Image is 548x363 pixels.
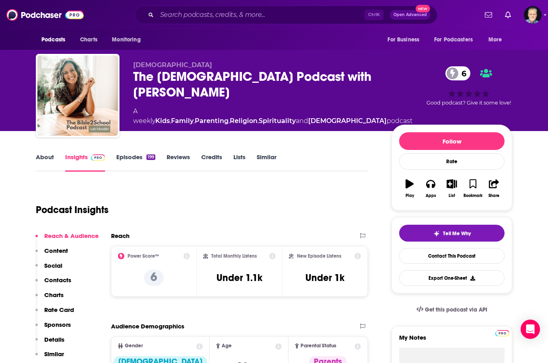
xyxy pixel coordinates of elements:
[75,32,102,47] a: Charts
[155,117,170,125] a: Kids
[429,32,484,47] button: open menu
[365,10,383,20] span: Ctrl K
[524,6,542,24] button: Show profile menu
[216,272,262,284] h3: Under 1.1k
[194,117,195,125] span: ,
[211,253,257,259] h2: Total Monthly Listens
[426,193,436,198] div: Apps
[488,34,502,45] span: More
[91,154,105,161] img: Podchaser Pro
[425,306,487,313] span: Get this podcast via API
[112,34,140,45] span: Monitoring
[106,32,151,47] button: open menu
[502,8,514,22] a: Show notifications dropdown
[305,272,344,284] h3: Under 1k
[6,7,84,23] a: Podchaser - Follow, Share and Rate Podcasts
[37,55,118,136] img: The Bible2School Podcast with Meredith
[44,262,62,269] p: Social
[399,132,505,150] button: Follow
[483,32,512,47] button: open menu
[308,117,387,125] a: [DEMOGRAPHIC_DATA]
[230,117,258,125] a: Religion
[35,336,64,351] button: Details
[36,32,76,47] button: open menu
[484,174,505,203] button: Share
[44,306,74,314] p: Rate Card
[524,6,542,24] span: Logged in as JonesLiterary
[399,334,505,348] label: My Notes
[195,117,229,125] a: Parenting
[111,232,130,240] h2: Reach
[399,174,420,203] button: Play
[488,193,499,198] div: Share
[35,306,74,321] button: Rate Card
[482,8,495,22] a: Show notifications dropdown
[44,321,71,328] p: Sponsors
[390,10,431,20] button: Open AdvancedNew
[296,117,308,125] span: and
[135,6,437,24] div: Search podcasts, credits, & more...
[443,230,471,237] span: Tell Me Why
[116,153,155,172] a: Episodes199
[35,276,71,291] button: Contacts
[80,34,97,45] span: Charts
[433,230,440,237] img: tell me why sparkle
[146,154,155,160] div: 199
[445,66,470,80] a: 6
[399,270,505,286] button: Export One-Sheet
[35,291,64,306] button: Charts
[426,100,511,106] span: Good podcast? Give it some love!
[36,204,109,216] h1: Podcast Insights
[35,232,99,247] button: Reach & Audience
[41,34,65,45] span: Podcasts
[416,5,430,12] span: New
[128,253,159,259] h2: Power Score™
[301,343,336,349] span: Parental Status
[171,117,194,125] a: Family
[44,247,68,254] p: Content
[111,322,184,330] h2: Audience Demographics
[462,174,483,203] button: Bookmark
[434,34,473,45] span: For Podcasters
[44,350,64,358] p: Similar
[133,107,412,126] div: A weekly podcast
[495,329,509,336] a: Pro website
[410,300,494,320] a: Get this podcast via API
[441,174,462,203] button: List
[157,8,365,21] input: Search podcasts, credits, & more...
[406,193,414,198] div: Play
[233,153,245,172] a: Lists
[297,253,341,259] h2: New Episode Listens
[36,153,54,172] a: About
[420,174,441,203] button: Apps
[44,232,99,240] p: Reach & Audience
[257,153,276,172] a: Similar
[201,153,222,172] a: Credits
[144,270,164,286] p: 6
[453,66,470,80] span: 6
[44,291,64,299] p: Charts
[399,225,505,242] button: tell me why sparkleTell Me Why
[524,6,542,24] img: User Profile
[44,336,64,343] p: Details
[399,248,505,264] a: Contact This Podcast
[35,321,71,336] button: Sponsors
[393,13,427,17] span: Open Advanced
[35,262,62,277] button: Social
[133,61,212,69] span: [DEMOGRAPHIC_DATA]
[44,276,71,284] p: Contacts
[449,193,455,198] div: List
[222,343,232,349] span: Age
[170,117,171,125] span: ,
[382,32,429,47] button: open menu
[464,193,482,198] div: Bookmark
[125,343,143,349] span: Gender
[521,320,540,339] div: Open Intercom Messenger
[259,117,296,125] a: Spirituality
[258,117,259,125] span: ,
[65,153,105,172] a: InsightsPodchaser Pro
[425,61,512,111] div: 6Good podcast? Give it some love!
[229,117,230,125] span: ,
[35,247,68,262] button: Content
